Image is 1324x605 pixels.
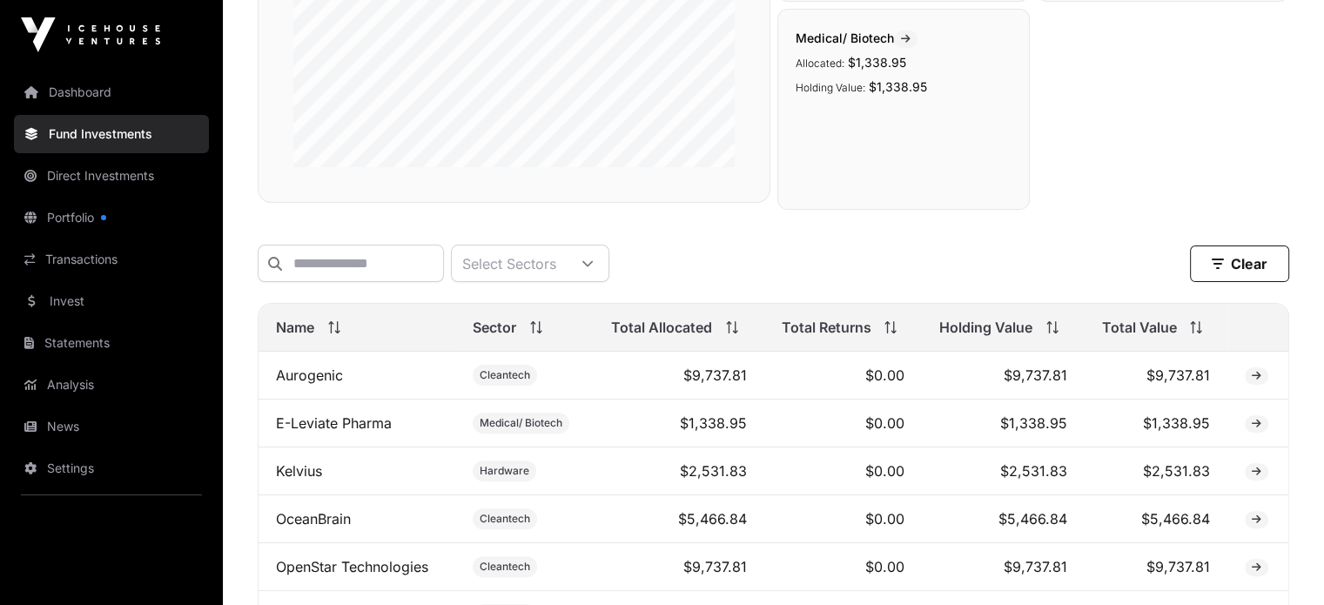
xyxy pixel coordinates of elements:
[922,543,1084,591] td: $9,737.81
[276,462,322,480] a: Kelvius
[14,73,209,111] a: Dashboard
[763,352,922,400] td: $0.00
[473,317,516,338] span: Sector
[922,495,1084,543] td: $5,466.84
[922,447,1084,495] td: $2,531.83
[480,368,530,382] span: Cleantech
[1084,447,1227,495] td: $2,531.83
[1084,495,1227,543] td: $5,466.84
[276,558,428,575] a: OpenStar Technologies
[763,543,922,591] td: $0.00
[480,464,529,478] span: Hardware
[14,115,209,153] a: Fund Investments
[796,57,844,70] span: Allocated:
[14,157,209,195] a: Direct Investments
[939,317,1032,338] span: Holding Value
[763,400,922,447] td: $0.00
[276,366,343,384] a: Aurogenic
[848,55,906,70] span: $1,338.95
[21,17,160,52] img: Icehouse Ventures Logo
[480,416,562,430] span: Medical/ Biotech
[763,447,922,495] td: $0.00
[922,352,1084,400] td: $9,737.81
[594,495,764,543] td: $5,466.84
[452,245,567,281] div: Select Sectors
[763,495,922,543] td: $0.00
[14,198,209,237] a: Portfolio
[781,317,870,338] span: Total Returns
[869,79,927,94] span: $1,338.95
[480,512,530,526] span: Cleantech
[594,447,764,495] td: $2,531.83
[1084,543,1227,591] td: $9,737.81
[1084,400,1227,447] td: $1,338.95
[14,407,209,446] a: News
[594,352,764,400] td: $9,737.81
[594,400,764,447] td: $1,338.95
[1101,317,1176,338] span: Total Value
[14,324,209,362] a: Statements
[14,366,209,404] a: Analysis
[594,543,764,591] td: $9,737.81
[480,560,530,574] span: Cleantech
[276,317,314,338] span: Name
[1190,245,1289,282] button: Clear
[276,510,351,528] a: OceanBrain
[1237,521,1324,605] iframe: Chat Widget
[14,282,209,320] a: Invest
[1084,352,1227,400] td: $9,737.81
[14,240,209,279] a: Transactions
[796,81,865,94] span: Holding Value:
[611,317,712,338] span: Total Allocated
[796,30,917,45] span: Medical/ Biotech
[276,414,392,432] a: E-Leviate Pharma
[922,400,1084,447] td: $1,338.95
[14,449,209,487] a: Settings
